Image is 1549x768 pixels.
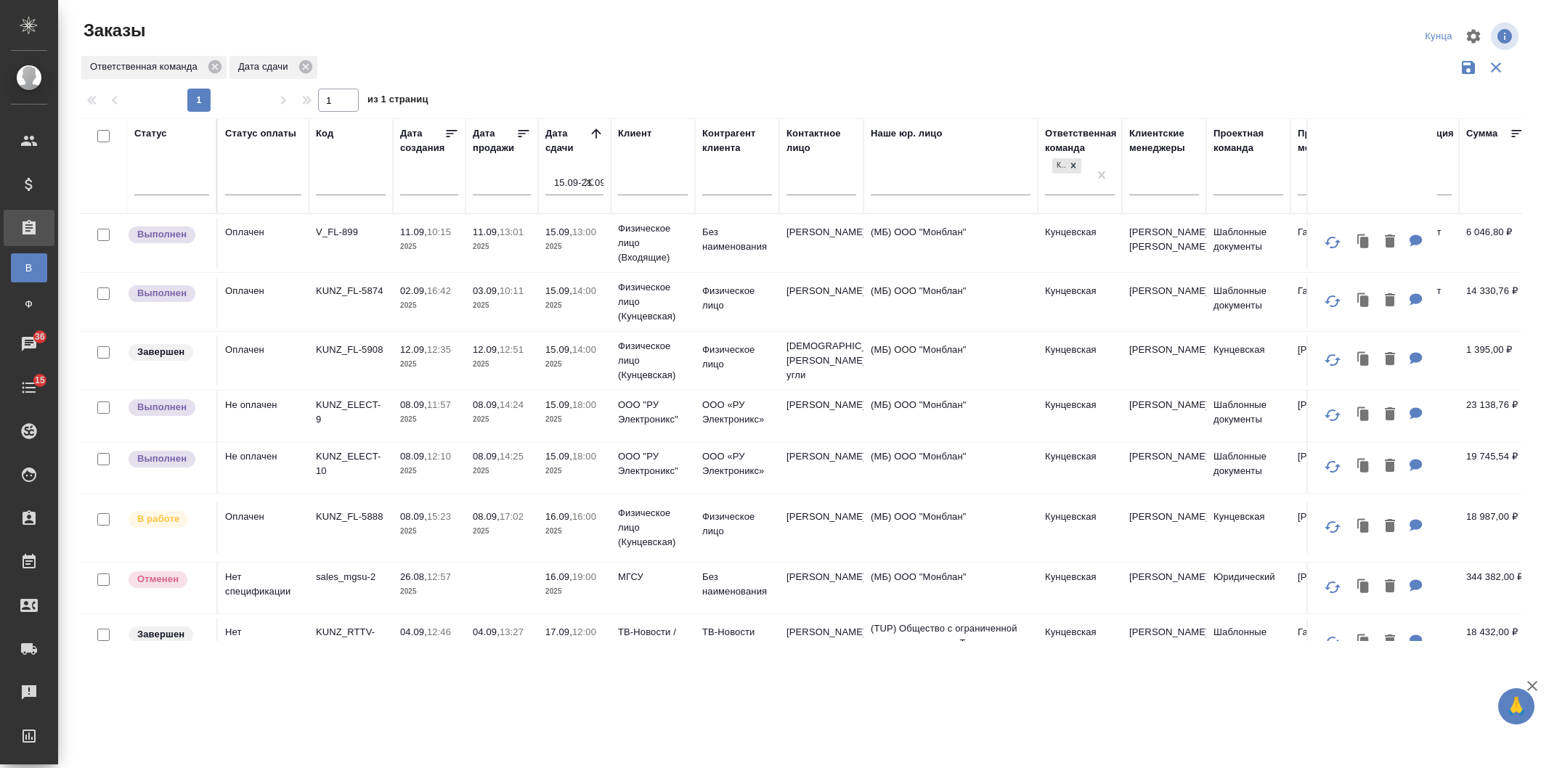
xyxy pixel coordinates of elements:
td: [PERSON_NAME] [1122,502,1206,553]
p: 15.09, [545,285,572,296]
td: [DEMOGRAPHIC_DATA][PERSON_NAME] угли [779,332,863,390]
a: 36 [4,326,54,362]
p: 2025 [545,584,603,599]
span: Посмотреть информацию [1491,23,1521,50]
p: 2025 [545,412,603,427]
p: Завершен [137,345,184,359]
td: Кунцевская [1038,442,1122,493]
td: 14 330,76 ₽ [1459,277,1532,327]
div: Сумма [1466,126,1497,141]
p: 18:00 [572,451,596,462]
td: Кунцевская [1038,618,1122,669]
p: 2025 [545,524,603,539]
p: 14:25 [500,451,524,462]
p: KUNZ_FL-5874 [316,284,386,298]
td: Кунцевская [1038,502,1122,553]
td: 19 745,54 ₽ [1459,442,1532,493]
td: [PERSON_NAME] [1290,442,1375,493]
p: 2025 [400,357,458,372]
p: 2025 [400,640,458,654]
button: Обновить [1315,343,1350,377]
p: 10:11 [500,285,524,296]
div: Статус оплаты [225,126,296,141]
button: Обновить [1315,449,1350,484]
td: [PERSON_NAME] [1290,335,1375,386]
p: 10:15 [427,226,451,237]
p: 08.09, [473,511,500,522]
p: 13:01 [500,226,524,237]
td: Газизов Ринат [1290,618,1375,669]
button: Клонировать [1350,227,1378,257]
p: 18:00 [572,399,596,410]
td: [PERSON_NAME] [1290,502,1375,553]
div: Дата создания [400,126,444,155]
p: 12:35 [427,344,451,355]
p: 2025 [473,412,531,427]
p: 04.09, [400,626,427,637]
p: 2025 [400,464,458,478]
td: [PERSON_NAME] [1122,391,1206,441]
p: 08.09, [473,451,500,462]
div: Выставляет ПМ после сдачи и проведения начислений. Последний этап для ПМа [127,284,209,303]
td: (TUP) Общество с ограниченной ответственностью «Технологии управления переводом» [863,614,1038,672]
div: Выставляет ПМ после сдачи и проведения начислений. Последний этап для ПМа [127,449,209,469]
p: Физическое лицо (Кунцевская) [618,339,688,383]
span: 🙏 [1504,691,1529,722]
p: 08.09, [400,511,427,522]
button: Клонировать [1350,400,1378,430]
td: Кунцевская [1038,218,1122,269]
p: 2025 [473,240,531,254]
p: Выполнен [137,286,187,301]
button: Удалить [1378,227,1402,257]
td: [PERSON_NAME] [779,563,863,613]
td: [PERSON_NAME] [1122,277,1206,327]
p: Без наименования [702,570,772,599]
td: [PERSON_NAME] [1122,335,1206,386]
div: Дата продажи [473,126,516,155]
td: [PERSON_NAME] [779,618,863,669]
p: 11:57 [427,399,451,410]
td: Шаблонные документы [1206,442,1290,493]
p: ТВ-Новости / Russia [DATE] [618,625,688,654]
td: [PERSON_NAME] [779,391,863,441]
td: 23 138,76 ₽ [1459,391,1532,441]
p: 04.09, [473,626,500,637]
p: МГСУ [618,570,688,584]
div: Дата сдачи [229,56,317,79]
p: ООО «РУ Электроникс» [702,398,772,427]
td: (МБ) ООО "Монблан" [863,563,1038,613]
td: (МБ) ООО "Монблан" [863,218,1038,269]
div: Выставляет ПМ после принятия заказа от КМа [127,510,209,529]
p: 16.09, [545,511,572,522]
p: KUNZ_FL-5888 [316,510,386,524]
td: (МБ) ООО "Монблан" [863,335,1038,386]
p: 2025 [545,357,603,372]
td: Оплачен [218,218,309,269]
button: 🙏 [1498,688,1534,724]
td: 344 382,00 ₽ [1459,563,1532,613]
button: Для КМ: подали на апо МЮ Мск (ориг) - 09.09.2025 [1402,512,1430,542]
a: В [11,253,47,282]
p: 08.09, [473,399,500,410]
button: Обновить [1315,625,1350,660]
p: 16.09, [545,571,572,582]
td: [PERSON_NAME] [779,218,863,269]
td: Оплачен [218,335,309,386]
p: ООО "РУ Электроникс" [618,449,688,478]
div: Ответственная команда [81,56,227,79]
p: Физическое лицо (Входящие) [618,221,688,265]
p: 14:24 [500,399,524,410]
p: 15:23 [427,511,451,522]
p: KUNZ_ELECT-10 [316,449,386,478]
p: 19:00 [572,571,596,582]
p: 12:00 [572,626,596,637]
td: 18 432,00 ₽ [1459,618,1532,669]
td: Нет спецификации [218,618,309,669]
button: Обновить [1315,284,1350,319]
p: 12.09, [400,344,427,355]
p: 12:46 [427,626,451,637]
a: Ф [11,290,47,319]
p: 2025 [473,464,531,478]
p: 16:42 [427,285,451,296]
p: 12.09, [473,344,500,355]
